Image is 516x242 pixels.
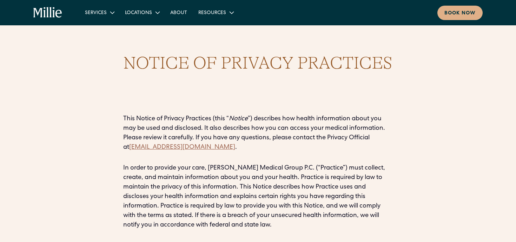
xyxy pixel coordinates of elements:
[165,7,193,18] a: About
[123,52,393,75] h1: NOTICE OF PRIVACY PRACTICES
[198,9,226,17] div: Resources
[125,9,152,17] div: Locations
[193,7,239,18] div: Resources
[33,7,62,18] a: home
[129,144,235,151] a: [EMAIL_ADDRESS][DOMAIN_NAME]
[119,7,165,18] div: Locations
[437,6,483,20] a: Book now
[79,7,119,18] div: Services
[229,116,248,122] em: Notice
[123,164,393,230] p: In order to provide your care, [PERSON_NAME] Medical Group P.C. (“Practice”) must collect, create...
[444,10,476,17] div: Book now
[123,114,393,152] p: This Notice of Privacy Practices (this “ ”) describes how health information about you may be use...
[85,9,107,17] div: Services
